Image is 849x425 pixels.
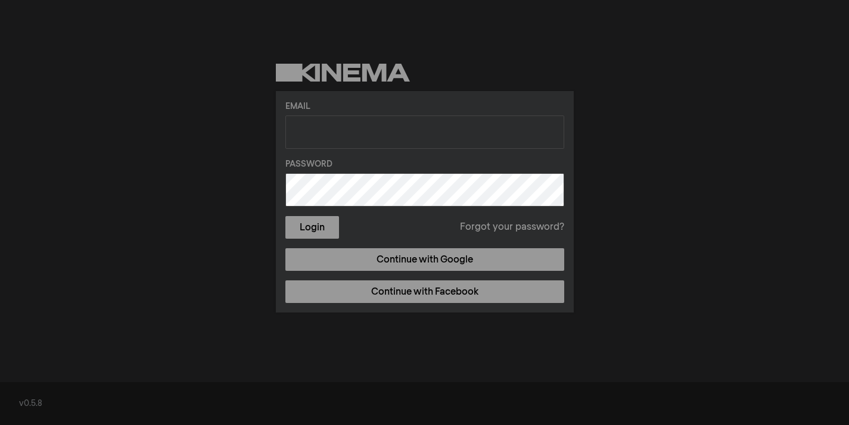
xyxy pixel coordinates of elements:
[460,220,564,235] a: Forgot your password?
[285,158,564,171] label: Password
[285,101,564,113] label: Email
[285,280,564,303] a: Continue with Facebook
[19,398,830,410] div: v0.5.8
[285,216,339,239] button: Login
[285,248,564,271] a: Continue with Google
